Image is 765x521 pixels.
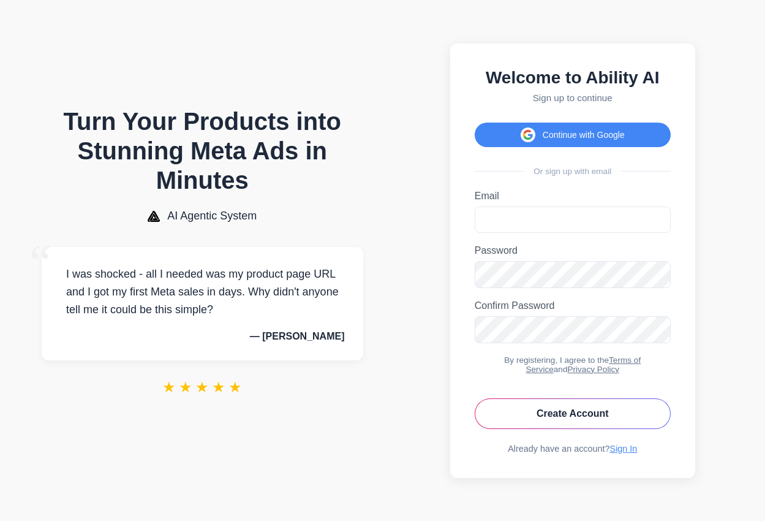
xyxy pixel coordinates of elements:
label: Email [475,191,671,202]
label: Confirm Password [475,300,671,311]
p: Sign up to continue [475,93,671,103]
span: ★ [212,379,225,396]
button: Continue with Google [475,123,671,147]
span: ★ [162,379,176,396]
span: ★ [195,379,209,396]
span: ★ [179,379,192,396]
span: AI Agentic System [167,210,257,222]
p: I was shocked - all I needed was my product page URL and I got my first Meta sales in days. Why d... [60,265,345,318]
a: Privacy Policy [567,365,619,374]
div: Or sign up with email [475,167,671,176]
label: Password [475,245,671,256]
span: ★ [228,379,242,396]
div: Already have an account? [475,444,671,454]
a: Terms of Service [526,356,641,374]
img: AI Agentic System Logo [148,211,160,222]
a: Sign In [610,444,638,454]
h1: Turn Your Products into Stunning Meta Ads in Minutes [42,107,363,195]
div: By registering, I agree to the and [475,356,671,374]
span: “ [29,235,51,291]
button: Create Account [475,398,671,429]
p: — [PERSON_NAME] [60,331,345,342]
h2: Welcome to Ability AI [475,68,671,88]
